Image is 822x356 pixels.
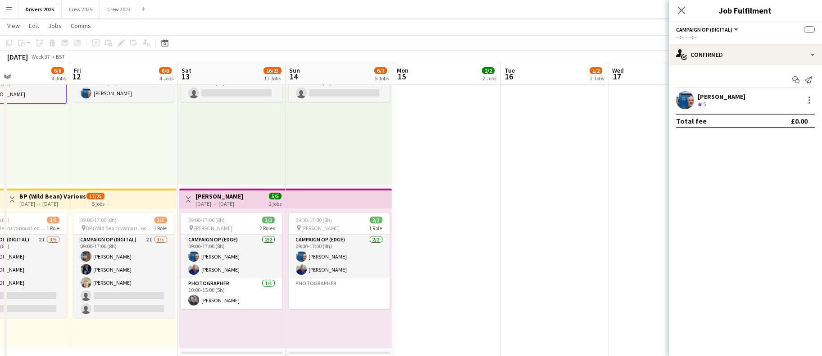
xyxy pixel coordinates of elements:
a: Edit [25,20,43,32]
div: £0.00 [791,116,808,125]
div: [DATE] [7,52,28,61]
span: Edit [29,22,39,30]
span: Campaign Op (Digital) [676,26,732,33]
span: 5 [703,101,706,107]
h3: Job Fulfilment [669,5,822,16]
div: Total fee [676,116,707,125]
span: View [7,22,20,30]
span: Jobs [48,22,62,30]
div: BST [56,53,65,60]
button: Crew 2023 [100,0,138,18]
div: Confirmed [669,44,822,65]
div: [PERSON_NAME] [698,92,745,101]
span: -- [804,26,815,33]
button: Crew 2025 [62,0,100,18]
button: Campaign Op (Digital) [676,26,740,33]
a: Comms [67,20,95,32]
a: View [4,20,23,32]
span: Week 37 [30,53,52,60]
button: Drivers 2025 [18,0,62,18]
div: --:-- - --:-- [676,33,815,40]
a: Jobs [45,20,65,32]
span: Comms [71,22,91,30]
